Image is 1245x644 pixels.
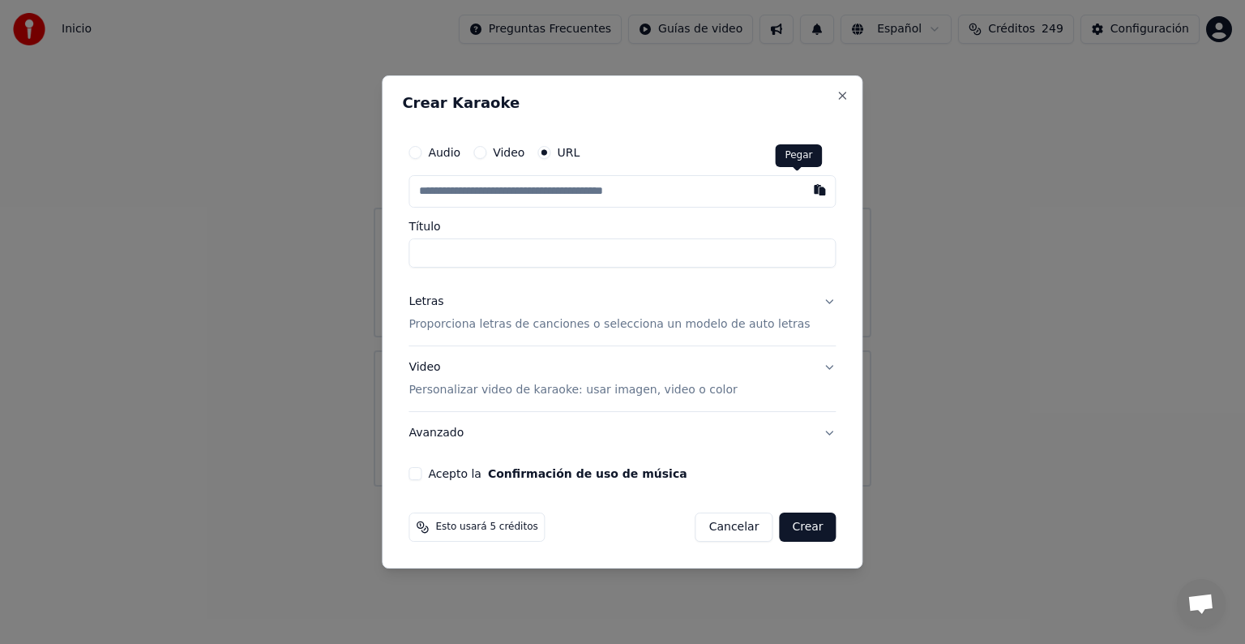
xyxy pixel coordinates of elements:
[428,468,687,479] label: Acepto la
[409,281,836,346] button: LetrasProporciona letras de canciones o selecciona un modelo de auto letras
[428,147,460,158] label: Audio
[409,346,836,411] button: VideoPersonalizar video de karaoke: usar imagen, video o color
[409,294,443,310] div: Letras
[409,316,810,333] p: Proporciona letras de canciones o selecciona un modelo de auto letras
[493,147,524,158] label: Video
[775,144,822,167] div: Pegar
[409,359,737,398] div: Video
[435,521,537,534] span: Esto usará 5 créditos
[695,513,773,542] button: Cancelar
[409,382,737,398] p: Personalizar video de karaoke: usar imagen, video o color
[488,468,687,479] button: Acepto la
[409,221,836,232] label: Título
[409,412,836,454] button: Avanzado
[402,96,842,110] h2: Crear Karaoke
[557,147,580,158] label: URL
[779,513,836,542] button: Crear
